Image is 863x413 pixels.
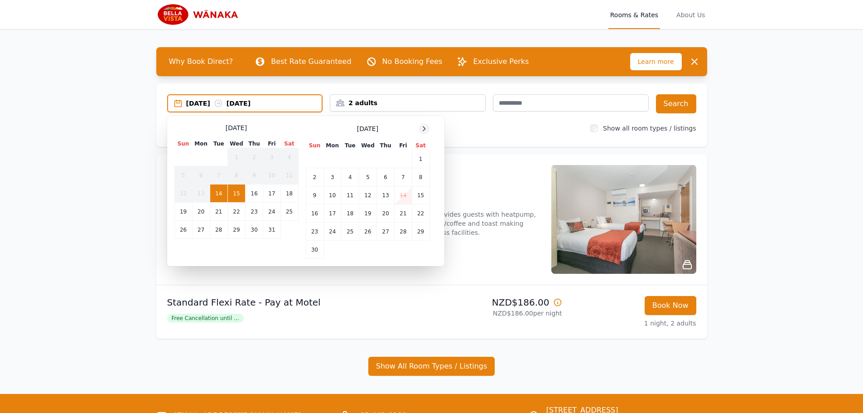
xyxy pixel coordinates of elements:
[377,186,395,204] td: 13
[246,140,263,148] th: Thu
[280,140,298,148] th: Sat
[227,148,245,166] td: 1
[246,148,263,166] td: 2
[227,185,245,203] td: 15
[412,168,429,186] td: 8
[330,98,485,107] div: 2 adults
[280,185,298,203] td: 18
[306,168,323,186] td: 2
[162,53,241,71] span: Why Book Direct?
[359,186,376,204] td: 12
[156,4,244,25] img: Bella Vista Wanaka
[280,203,298,221] td: 25
[357,124,378,133] span: [DATE]
[382,56,443,67] p: No Booking Fees
[192,166,210,185] td: 6
[263,166,280,185] td: 10
[226,123,247,132] span: [DATE]
[167,314,244,323] span: Free Cancellation until ...
[246,221,263,239] td: 30
[227,221,245,239] td: 29
[395,223,412,241] td: 28
[306,186,323,204] td: 9
[341,223,359,241] td: 25
[630,53,682,70] span: Learn more
[174,166,192,185] td: 5
[210,203,227,221] td: 21
[435,296,562,309] p: NZD$186.00
[473,56,529,67] p: Exclusive Perks
[167,296,428,309] p: Standard Flexi Rate - Pay at Motel
[306,241,323,259] td: 30
[280,148,298,166] td: 4
[341,168,359,186] td: 4
[377,141,395,150] th: Thu
[263,221,280,239] td: 31
[263,148,280,166] td: 3
[192,221,210,239] td: 27
[174,185,192,203] td: 12
[306,223,323,241] td: 23
[412,223,429,241] td: 29
[645,296,696,315] button: Book Now
[323,141,341,150] th: Mon
[377,204,395,223] td: 20
[186,99,322,108] div: [DATE] [DATE]
[227,140,245,148] th: Wed
[377,168,395,186] td: 6
[246,166,263,185] td: 9
[263,185,280,203] td: 17
[323,186,341,204] td: 10
[174,221,192,239] td: 26
[395,186,412,204] td: 14
[435,309,562,318] p: NZD$186.00 per night
[395,141,412,150] th: Fri
[246,185,263,203] td: 16
[359,168,376,186] td: 5
[192,140,210,148] th: Mon
[377,223,395,241] td: 27
[412,186,429,204] td: 15
[227,166,245,185] td: 8
[569,319,696,328] p: 1 night, 2 adults
[359,141,376,150] th: Wed
[341,186,359,204] td: 11
[368,357,495,376] button: Show All Room Types / Listings
[306,204,323,223] td: 16
[656,94,696,113] button: Search
[306,141,323,150] th: Sun
[359,223,376,241] td: 26
[263,140,280,148] th: Fri
[192,203,210,221] td: 20
[246,203,263,221] td: 23
[174,140,192,148] th: Sun
[280,166,298,185] td: 11
[412,150,429,168] td: 1
[192,185,210,203] td: 13
[263,203,280,221] td: 24
[227,203,245,221] td: 22
[359,204,376,223] td: 19
[395,204,412,223] td: 21
[341,204,359,223] td: 18
[323,223,341,241] td: 24
[323,204,341,223] td: 17
[603,125,696,132] label: Show all room types / listings
[341,141,359,150] th: Tue
[210,185,227,203] td: 14
[174,203,192,221] td: 19
[271,56,351,67] p: Best Rate Guaranteed
[210,166,227,185] td: 7
[210,140,227,148] th: Tue
[412,204,429,223] td: 22
[412,141,429,150] th: Sat
[323,168,341,186] td: 3
[210,221,227,239] td: 28
[395,168,412,186] td: 7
